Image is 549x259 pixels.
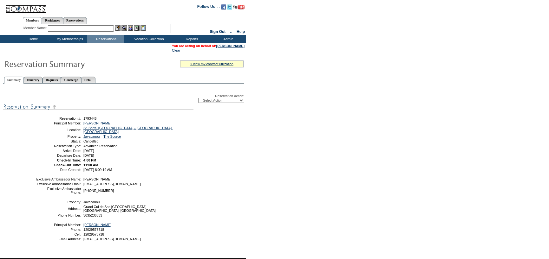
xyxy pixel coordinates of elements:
[83,139,98,143] span: Cancelled
[230,29,232,34] span: ::
[83,205,156,212] span: Grand Cul de Sac [GEOGRAPHIC_DATA] [GEOGRAPHIC_DATA], [GEOGRAPHIC_DATA]
[3,103,193,111] img: subTtlResSummary.gif
[36,149,81,153] td: Arrival Date:
[221,4,226,9] img: Become our fan on Facebook
[233,5,245,9] img: Subscribe to our YouTube Channel
[197,4,220,11] td: Follow Us ::
[14,35,51,43] td: Home
[36,117,81,120] td: Reservation #:
[128,25,133,31] img: Impersonate
[36,121,81,125] td: Principal Member:
[36,135,81,138] td: Property:
[83,168,112,172] span: [DATE] 8:09:19 AM
[63,17,87,24] a: Reservations
[36,144,81,148] td: Reservation Type:
[83,163,98,167] span: 11:00 AM
[141,25,146,31] img: b_calculator.gif
[115,25,121,31] img: b_edit.gif
[83,121,111,125] a: [PERSON_NAME]
[83,182,141,186] span: [EMAIL_ADDRESS][DOMAIN_NAME]
[61,77,81,83] a: Concierge
[36,205,81,212] td: Address:
[36,154,81,157] td: Departure Date:
[36,232,81,236] td: Cell:
[36,177,81,181] td: Exclusive Ambassador Name:
[23,17,42,24] a: Members
[121,25,127,31] img: View
[210,29,225,34] a: Sign Out
[36,126,81,134] td: Location:
[83,232,104,236] span: 12029578718
[36,237,81,241] td: Email Address:
[4,57,131,70] img: Reservaton Summary
[4,77,24,84] a: Summary
[3,94,244,103] div: Reservation Action:
[83,237,141,241] span: [EMAIL_ADDRESS][DOMAIN_NAME]
[83,223,111,227] a: [PERSON_NAME]
[83,189,114,193] span: [PHONE_NUMBER]
[237,29,245,34] a: Help
[36,213,81,217] td: Phone Number:
[83,117,97,120] span: 1793446
[51,35,87,43] td: My Memberships
[36,187,81,194] td: Exclusive Ambassador Phone:
[23,25,48,31] div: Member Name:
[83,213,102,217] span: 3035236833
[124,35,173,43] td: Vacation Collection
[83,177,111,181] span: [PERSON_NAME]
[36,223,81,227] td: Principal Member:
[36,182,81,186] td: Exclusive Ambassador Email:
[83,158,96,162] span: 4:00 PM
[54,163,81,167] strong: Check-Out Time:
[83,149,94,153] span: [DATE]
[221,6,226,10] a: Become our fan on Facebook
[103,135,121,138] a: The Source
[42,17,63,24] a: Residences
[36,200,81,204] td: Property:
[36,139,81,143] td: Status:
[36,168,81,172] td: Date Created:
[57,158,81,162] strong: Check-In Time:
[233,6,245,10] a: Subscribe to our YouTube Channel
[209,35,246,43] td: Admin
[172,48,180,52] a: Clear
[172,44,245,48] span: You are acting on behalf of:
[87,35,124,43] td: Reservations
[173,35,209,43] td: Reports
[36,228,81,231] td: Phone:
[83,135,100,138] a: Javacanou
[83,200,100,204] span: Javacanou
[83,126,173,134] a: St. Barts, [GEOGRAPHIC_DATA] - [GEOGRAPHIC_DATA], [GEOGRAPHIC_DATA]
[227,6,232,10] a: Follow us on Twitter
[42,77,61,83] a: Requests
[216,44,245,48] a: [PERSON_NAME]
[190,62,233,66] a: » view my contract utilization
[81,77,96,83] a: Detail
[227,4,232,9] img: Follow us on Twitter
[83,144,117,148] span: Advanced Reservation
[134,25,140,31] img: Reservations
[83,228,104,231] span: 12029578718
[24,77,42,83] a: Itinerary
[83,154,94,157] span: [DATE]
